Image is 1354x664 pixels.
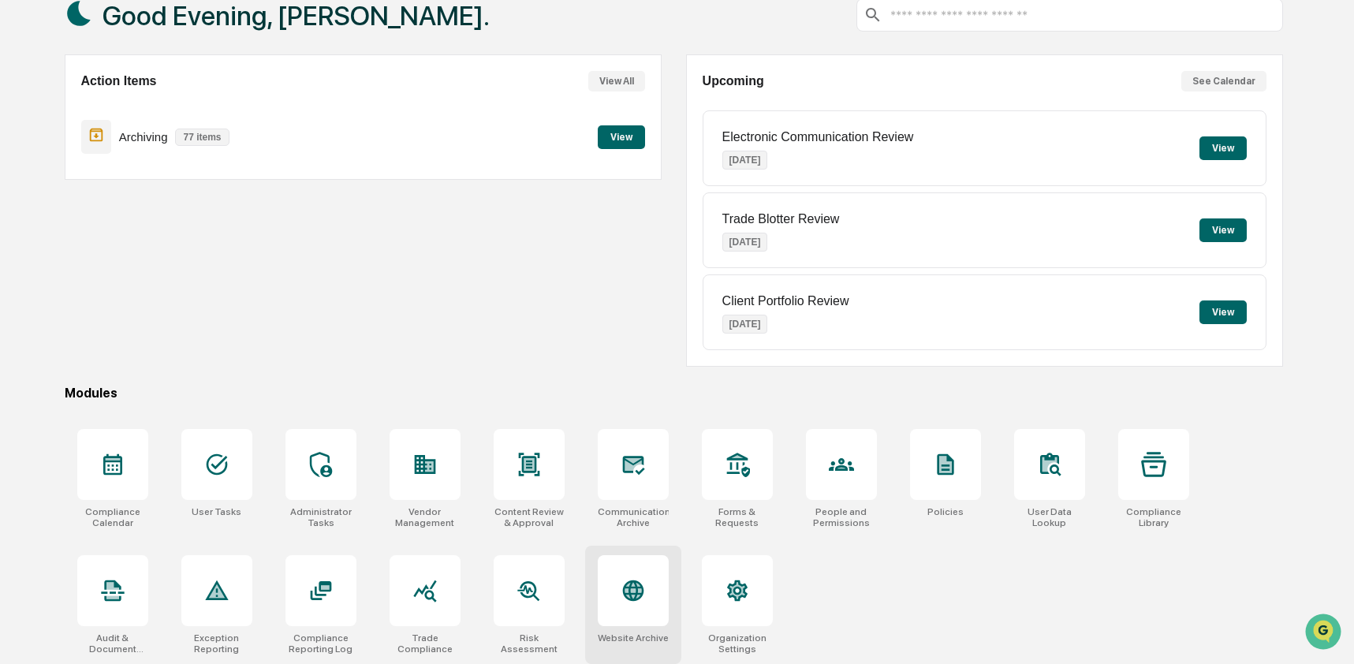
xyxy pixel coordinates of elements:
div: 🔎 [16,230,28,243]
div: Administrator Tasks [285,506,356,528]
iframe: Open customer support [1304,612,1346,655]
a: 🔎Data Lookup [9,222,106,251]
a: 🗄️Attestations [108,192,202,221]
span: Attestations [130,199,196,214]
div: Compliance Reporting Log [285,632,356,655]
a: 🖐️Preclearance [9,192,108,221]
p: [DATE] [722,315,768,334]
div: Compliance Calendar [77,506,148,528]
span: Preclearance [32,199,102,214]
div: Modules [65,386,1283,401]
p: How can we help? [16,33,287,58]
h2: Upcoming [703,74,764,88]
div: User Tasks [192,506,241,517]
button: View [1199,300,1247,324]
a: View [598,129,645,144]
div: User Data Lookup [1014,506,1085,528]
div: Compliance Library [1118,506,1189,528]
button: View [1199,136,1247,160]
span: Pylon [157,267,191,279]
button: View All [588,71,645,91]
div: People and Permissions [806,506,877,528]
div: 🗄️ [114,200,127,213]
button: View [1199,218,1247,242]
a: Powered byPylon [111,267,191,279]
div: Communications Archive [598,506,669,528]
div: Content Review & Approval [494,506,565,528]
div: Trade Compliance [390,632,461,655]
div: Start new chat [54,121,259,136]
div: We're available if you need us! [54,136,200,149]
div: Exception Reporting [181,632,252,655]
div: Vendor Management [390,506,461,528]
div: Audit & Document Logs [77,632,148,655]
button: Start new chat [268,125,287,144]
span: Data Lookup [32,229,99,244]
div: Forms & Requests [702,506,773,528]
div: Organization Settings [702,632,773,655]
div: Risk Assessment [494,632,565,655]
button: View [598,125,645,149]
div: Website Archive [598,632,669,643]
p: [DATE] [722,151,768,170]
p: 77 items [175,129,229,146]
p: Trade Blotter Review [722,212,840,226]
p: Client Portfolio Review [722,294,849,308]
p: Electronic Communication Review [722,130,914,144]
h2: Action Items [81,74,157,88]
p: [DATE] [722,233,768,252]
button: See Calendar [1181,71,1266,91]
p: Archiving [119,130,168,144]
div: 🖐️ [16,200,28,213]
img: 1746055101610-c473b297-6a78-478c-a979-82029cc54cd1 [16,121,44,149]
div: Policies [927,506,964,517]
